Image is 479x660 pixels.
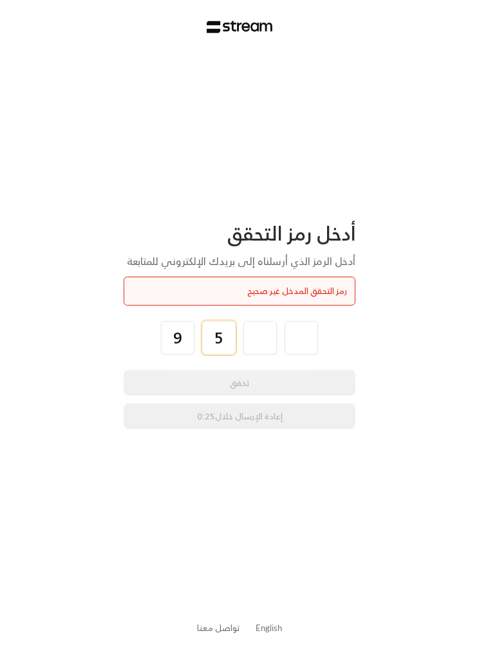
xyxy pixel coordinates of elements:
[207,21,273,33] img: Stream Logo
[132,285,347,297] div: رمز التحقق المدخل غير صحيح
[197,622,240,635] button: تواصل معنا
[124,253,355,269] div: أدخل الرمز الذي أرسلناه إلى بريدك الإلكتروني للمتابعة
[197,621,240,636] a: تواصل معنا
[124,221,355,246] div: أدخل رمز التحقق
[256,617,282,639] a: English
